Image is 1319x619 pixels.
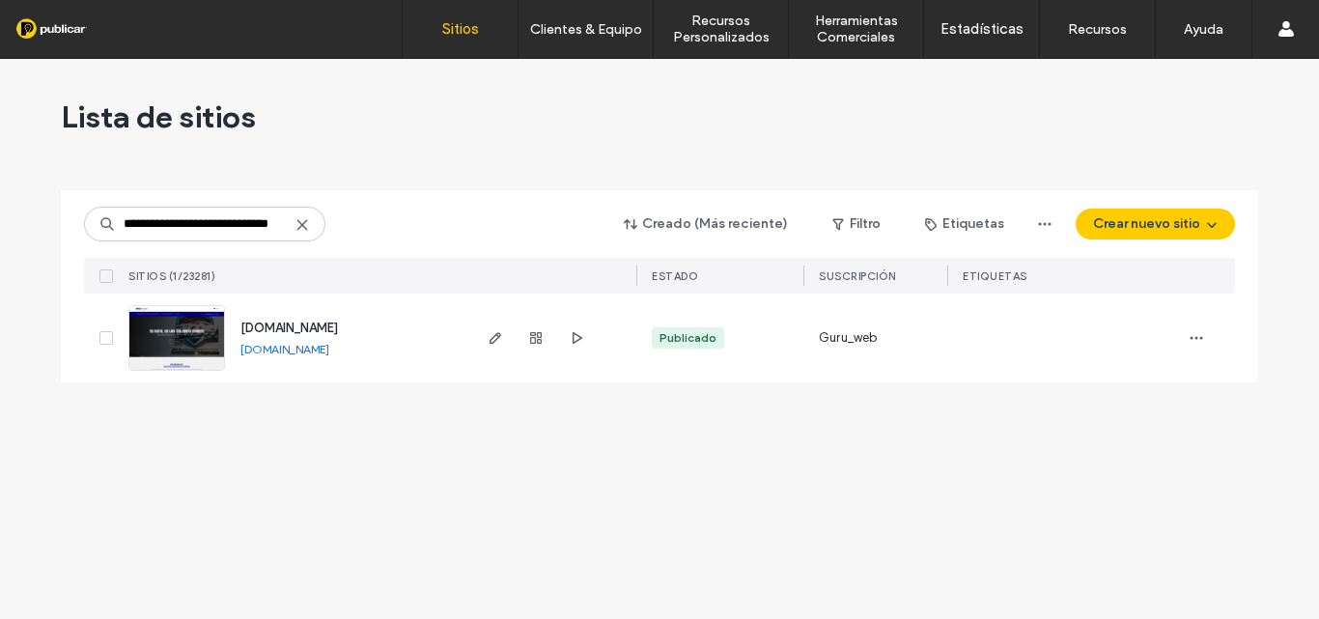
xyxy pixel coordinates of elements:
label: Estadísticas [940,20,1024,38]
span: SITIOS (1/23281) [128,269,215,283]
button: Crear nuevo sitio [1076,209,1235,239]
label: Ayuda [1184,21,1223,38]
button: Etiquetas [908,209,1022,239]
label: Herramientas Comerciales [789,13,923,45]
a: [DOMAIN_NAME] [240,321,338,335]
label: Clientes & Equipo [530,21,642,38]
a: [DOMAIN_NAME] [240,342,329,356]
button: Creado (Más reciente) [607,209,805,239]
span: Lista de sitios [61,98,256,136]
label: Recursos Personalizados [654,13,788,45]
span: Suscripción [819,269,896,283]
label: Recursos [1068,21,1127,38]
div: Publicado [659,329,716,347]
span: ETIQUETAS [963,269,1027,283]
span: ESTADO [652,269,698,283]
span: Guru_web [819,328,878,348]
label: Sitios [442,20,479,38]
span: Ayuda [42,14,95,31]
button: Filtro [813,209,900,239]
